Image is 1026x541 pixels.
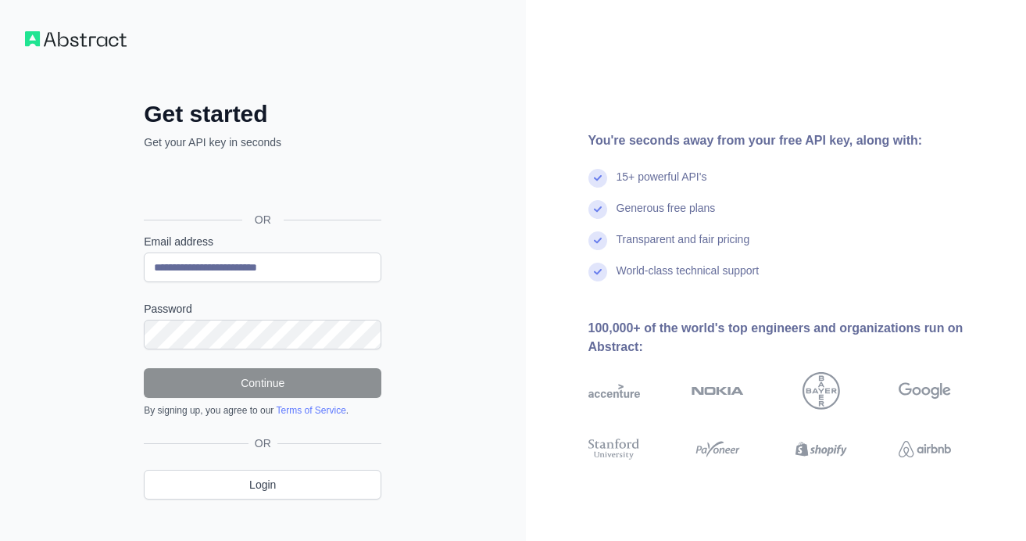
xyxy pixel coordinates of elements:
span: OR [248,435,277,451]
img: check mark [588,263,607,281]
span: OR [242,212,284,228]
div: 100,000+ of the world's top engineers and organizations run on Abstract: [588,319,1002,356]
label: Email address [144,234,381,249]
img: payoneer [692,436,744,462]
img: google [899,372,951,410]
label: Password [144,301,381,317]
img: check mark [588,231,607,250]
div: World-class technical support [617,263,760,294]
img: check mark [588,200,607,219]
img: stanford university [588,436,641,462]
img: bayer [803,372,840,410]
div: 15+ powerful API's [617,169,707,200]
img: airbnb [899,436,951,462]
img: accenture [588,372,641,410]
a: Terms of Service [276,405,345,416]
div: You're seconds away from your free API key, along with: [588,131,1002,150]
img: check mark [588,169,607,188]
iframe: Sign in with Google Button [136,167,386,202]
div: By signing up, you agree to our . [144,404,381,417]
img: nokia [692,372,744,410]
button: Continue [144,368,381,398]
img: shopify [795,436,848,462]
div: Generous free plans [617,200,716,231]
div: Transparent and fair pricing [617,231,750,263]
h2: Get started [144,100,381,128]
a: Login [144,470,381,500]
img: Workflow [25,31,127,47]
p: Get your API key in seconds [144,134,381,150]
